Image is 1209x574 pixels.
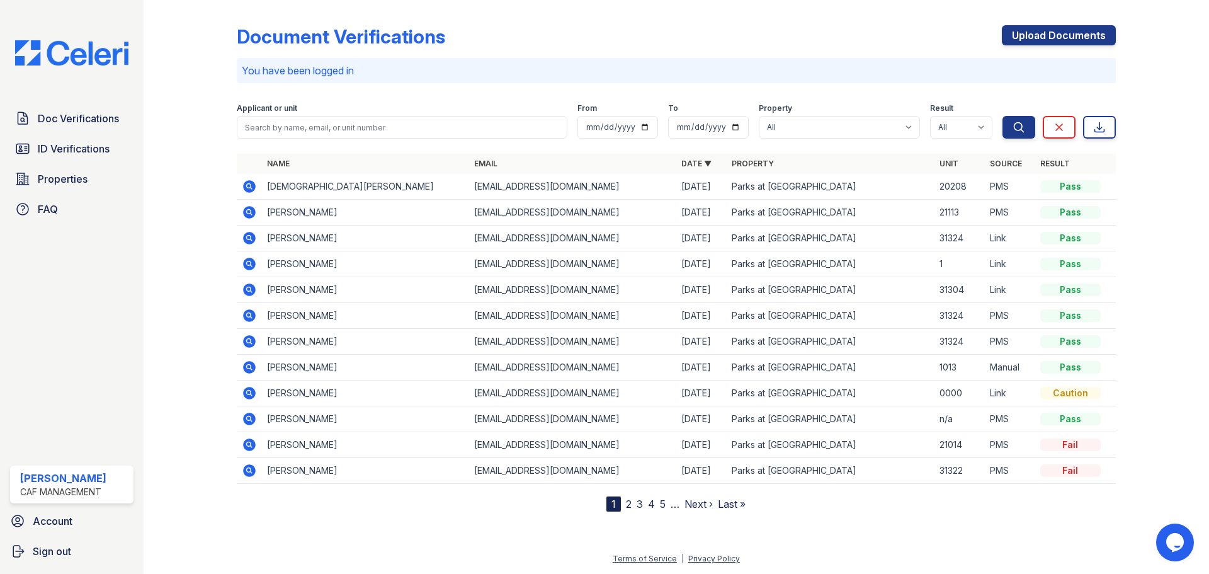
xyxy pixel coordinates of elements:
td: [PERSON_NAME] [262,329,469,355]
td: [PERSON_NAME] [262,355,469,381]
td: [DEMOGRAPHIC_DATA][PERSON_NAME] [262,174,469,200]
label: Result [930,103,953,113]
td: [DATE] [676,251,727,277]
td: Parks at [GEOGRAPHIC_DATA] [727,458,934,484]
a: Sign out [5,539,139,564]
td: PMS [985,174,1035,200]
div: Pass [1040,309,1101,322]
p: You have been logged in [242,63,1111,78]
td: Link [985,251,1035,277]
td: Parks at [GEOGRAPHIC_DATA] [727,381,934,406]
td: PMS [985,458,1035,484]
td: [PERSON_NAME] [262,406,469,432]
div: Pass [1040,413,1101,425]
div: Pass [1040,361,1101,374]
td: [DATE] [676,277,727,303]
img: CE_Logo_Blue-a8612792a0a2168367f1c8372b55b34899dd931a85d93a1a3d3e32e68fde9ad4.png [5,40,139,66]
td: Parks at [GEOGRAPHIC_DATA] [727,200,934,226]
td: [PERSON_NAME] [262,200,469,226]
td: Manual [985,355,1035,381]
div: Fail [1040,464,1101,477]
div: | [681,554,684,563]
td: [DATE] [676,458,727,484]
td: 1013 [934,355,985,381]
td: 31324 [934,303,985,329]
a: FAQ [10,197,133,222]
td: PMS [985,406,1035,432]
a: Property [732,159,774,168]
td: Parks at [GEOGRAPHIC_DATA] [727,251,934,277]
a: 4 [648,498,655,510]
td: PMS [985,432,1035,458]
td: Parks at [GEOGRAPHIC_DATA] [727,406,934,432]
td: [EMAIL_ADDRESS][DOMAIN_NAME] [469,277,676,303]
label: From [577,103,597,113]
td: 20208 [934,174,985,200]
td: [EMAIL_ADDRESS][DOMAIN_NAME] [469,458,676,484]
div: Pass [1040,206,1101,219]
td: PMS [985,329,1035,355]
a: Account [5,508,139,534]
label: Property [759,103,792,113]
div: Pass [1040,232,1101,244]
td: [DATE] [676,303,727,329]
a: Upload Documents [1002,25,1116,45]
td: PMS [985,200,1035,226]
span: Sign out [33,544,71,559]
a: Email [474,159,497,168]
label: Applicant or unit [237,103,297,113]
td: [EMAIL_ADDRESS][DOMAIN_NAME] [469,226,676,251]
td: [EMAIL_ADDRESS][DOMAIN_NAME] [469,174,676,200]
a: Properties [10,166,133,192]
td: 31324 [934,329,985,355]
td: [DATE] [676,200,727,226]
div: Document Verifications [237,25,445,48]
td: 31322 [934,458,985,484]
a: Source [990,159,1022,168]
div: Fail [1040,439,1101,451]
a: 5 [660,498,666,510]
div: Caution [1040,387,1101,399]
span: Account [33,514,72,529]
a: Privacy Policy [688,554,740,563]
td: [PERSON_NAME] [262,381,469,406]
td: [DATE] [676,226,727,251]
span: Doc Verifications [38,111,119,126]
input: Search by name, email, or unit number [237,116,567,139]
span: FAQ [38,202,58,217]
a: Unit [939,159,958,168]
td: 21113 [934,200,985,226]
td: 31324 [934,226,985,251]
a: ID Verifications [10,136,133,161]
a: Terms of Service [613,554,677,563]
td: [EMAIL_ADDRESS][DOMAIN_NAME] [469,432,676,458]
td: Parks at [GEOGRAPHIC_DATA] [727,303,934,329]
td: [PERSON_NAME] [262,432,469,458]
td: [EMAIL_ADDRESS][DOMAIN_NAME] [469,200,676,226]
td: Link [985,226,1035,251]
a: Date ▼ [681,159,712,168]
div: Pass [1040,258,1101,270]
td: 21014 [934,432,985,458]
div: 1 [606,497,621,512]
td: 0000 [934,381,985,406]
a: Next › [684,498,713,510]
td: n/a [934,406,985,432]
div: CAF Management [20,486,106,498]
td: [DATE] [676,381,727,406]
td: [PERSON_NAME] [262,303,469,329]
td: [PERSON_NAME] [262,226,469,251]
td: [EMAIL_ADDRESS][DOMAIN_NAME] [469,406,676,432]
td: Link [985,277,1035,303]
div: Pass [1040,284,1101,296]
td: PMS [985,303,1035,329]
iframe: chat widget [1156,524,1196,561]
td: [EMAIL_ADDRESS][DOMAIN_NAME] [469,251,676,277]
td: [DATE] [676,355,727,381]
a: 2 [626,498,632,510]
label: To [668,103,678,113]
div: Pass [1040,335,1101,348]
td: [EMAIL_ADDRESS][DOMAIN_NAME] [469,303,676,329]
span: Properties [38,171,88,187]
